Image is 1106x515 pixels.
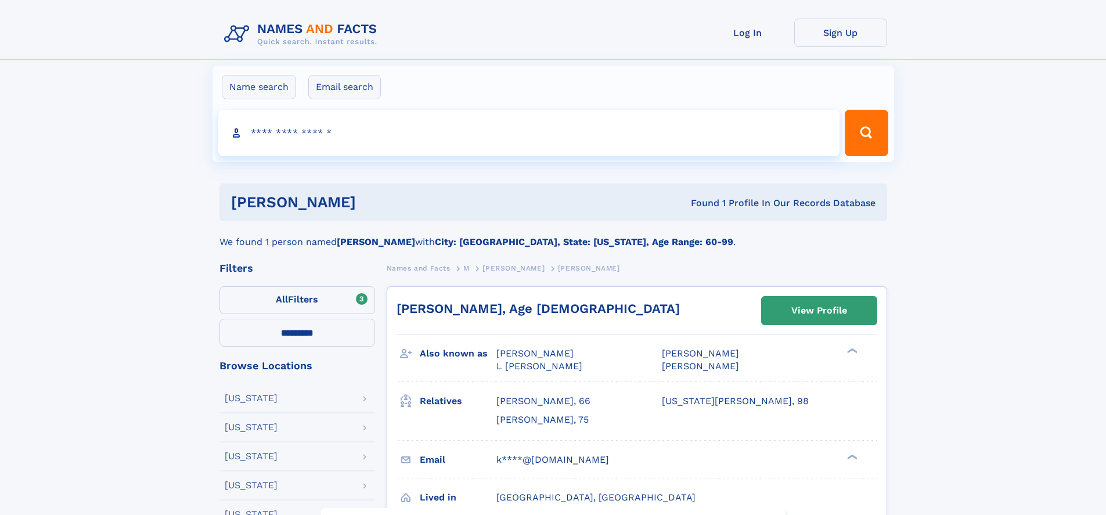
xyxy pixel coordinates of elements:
h3: Email [420,450,496,470]
span: [PERSON_NAME] [662,348,739,359]
span: [PERSON_NAME] [482,264,545,272]
div: Found 1 Profile In Our Records Database [523,197,876,210]
img: Logo Names and Facts [219,19,387,50]
a: View Profile [762,297,877,325]
div: [US_STATE] [225,452,278,461]
div: Filters [219,263,375,273]
h3: Relatives [420,391,496,411]
a: [US_STATE][PERSON_NAME], 98 [662,395,809,408]
h3: Lived in [420,488,496,507]
span: [PERSON_NAME] [496,348,574,359]
div: View Profile [791,297,847,324]
div: [US_STATE] [225,423,278,432]
b: City: [GEOGRAPHIC_DATA], State: [US_STATE], Age Range: 60-99 [435,236,733,247]
span: All [276,294,288,305]
h3: Also known as [420,344,496,363]
a: [PERSON_NAME] [482,261,545,275]
span: [PERSON_NAME] [662,361,739,372]
span: M [463,264,470,272]
label: Name search [222,75,296,99]
span: [GEOGRAPHIC_DATA], [GEOGRAPHIC_DATA] [496,492,696,503]
span: [PERSON_NAME] [558,264,620,272]
b: [PERSON_NAME] [337,236,415,247]
a: [PERSON_NAME], Age [DEMOGRAPHIC_DATA] [397,301,680,316]
a: [PERSON_NAME], 75 [496,413,589,426]
a: [PERSON_NAME], 66 [496,395,590,408]
a: Log In [701,19,794,47]
div: We found 1 person named with . [219,221,887,249]
div: [US_STATE] [225,394,278,403]
a: M [463,261,470,275]
a: Names and Facts [387,261,451,275]
div: ❯ [844,347,858,355]
div: [US_STATE] [225,481,278,490]
h1: [PERSON_NAME] [231,195,524,210]
div: ❯ [844,453,858,460]
a: Sign Up [794,19,887,47]
div: Browse Locations [219,361,375,371]
button: Search Button [845,110,888,156]
label: Email search [308,75,381,99]
input: search input [218,110,840,156]
label: Filters [219,286,375,314]
span: L [PERSON_NAME] [496,361,582,372]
